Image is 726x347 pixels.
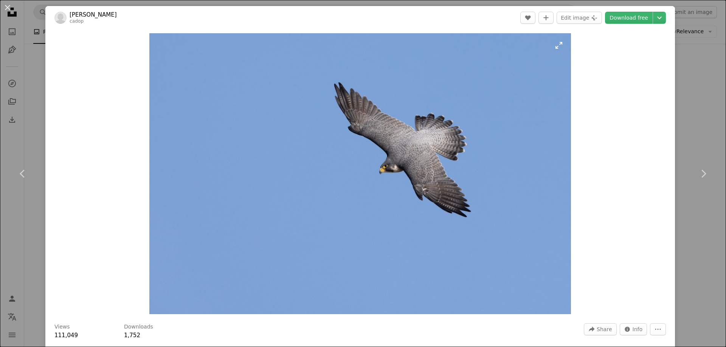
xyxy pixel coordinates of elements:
button: Choose download size [653,12,666,24]
span: Share [597,324,612,335]
button: Like [520,12,535,24]
a: Next [681,137,726,210]
span: 111,049 [54,332,78,339]
button: Edit image [557,12,602,24]
img: Go to Mathew Schwartz's profile [54,12,67,24]
a: [PERSON_NAME] [70,11,117,19]
button: Share this image [584,323,616,335]
button: Add to Collection [538,12,554,24]
button: Zoom in on this image [149,33,571,314]
a: cadop [70,19,84,24]
h3: Downloads [124,323,153,331]
a: Download free [605,12,653,24]
button: Stats about this image [620,323,647,335]
span: 1,752 [124,332,140,339]
button: More Actions [650,323,666,335]
h3: Views [54,323,70,331]
span: Info [633,324,643,335]
img: a bird flying through a blue sky with a yellow beak [149,33,571,314]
